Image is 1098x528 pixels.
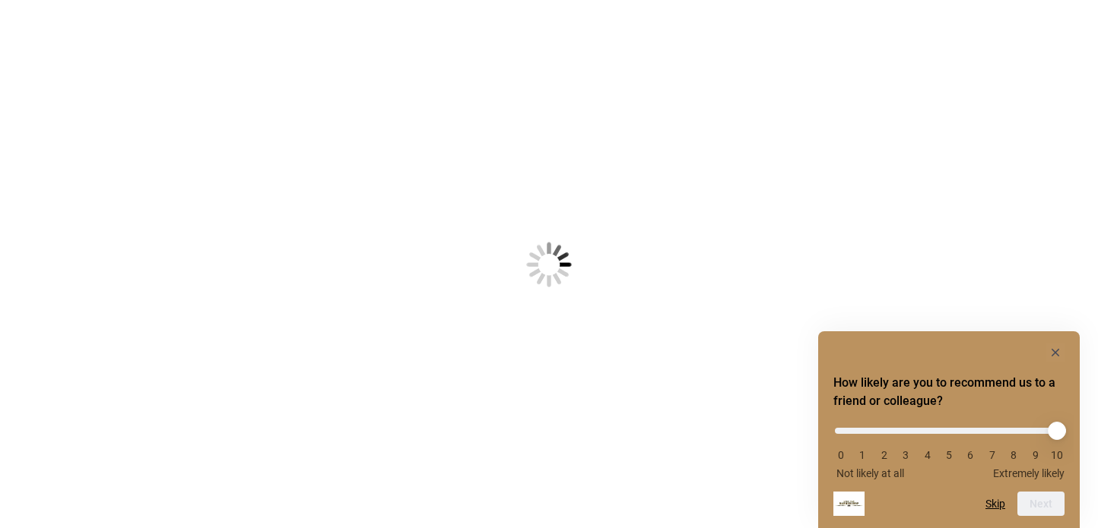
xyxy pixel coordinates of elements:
li: 7 [985,449,1000,461]
button: Skip [985,498,1005,510]
div: How likely are you to recommend us to a friend or colleague? Select an option from 0 to 10, with ... [833,343,1065,516]
li: 9 [1028,449,1043,461]
li: 1 [855,449,870,461]
li: 6 [963,449,978,461]
li: 8 [1006,449,1021,461]
li: 4 [920,449,935,461]
li: 2 [877,449,892,461]
li: 3 [898,449,913,461]
li: 10 [1049,449,1065,461]
span: Not likely at all [836,467,904,479]
li: 0 [833,449,849,461]
h2: How likely are you to recommend us to a friend or colleague? Select an option from 0 to 10, with ... [833,374,1065,410]
span: Extremely likely [993,467,1065,479]
button: Next question [1017,492,1065,516]
img: Loading [452,167,646,362]
li: 5 [941,449,957,461]
button: Hide survey [1046,343,1065,362]
div: How likely are you to recommend us to a friend or colleague? Select an option from 0 to 10, with ... [833,416,1065,479]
